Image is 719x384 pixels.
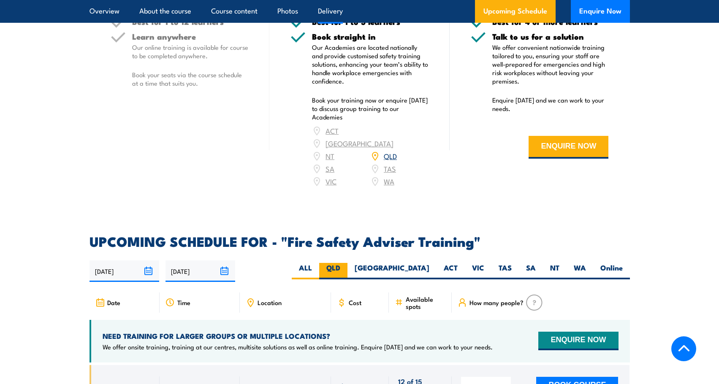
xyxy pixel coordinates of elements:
button: ENQUIRE NOW [538,332,618,350]
span: Available spots [406,295,446,310]
h5: Talk to us for a solution [492,32,609,41]
p: Our online training is available for course to be completed anywhere. [132,43,249,60]
a: QLD [384,151,397,161]
p: We offer onsite training, training at our centres, multisite solutions as well as online training... [103,343,493,351]
span: How many people? [469,299,524,306]
button: ENQUIRE NOW [529,136,608,159]
span: Date [107,299,120,306]
input: To date [166,260,235,282]
label: WA [567,263,593,279]
h4: NEED TRAINING FOR LARGER GROUPS OR MULTIPLE LOCATIONS? [103,331,493,341]
label: ALL [292,263,319,279]
label: NT [543,263,567,279]
h5: Learn anywhere [132,32,249,41]
p: Book your seats via the course schedule at a time that suits you. [132,70,249,87]
label: SA [519,263,543,279]
span: Cost [349,299,361,306]
label: QLD [319,263,347,279]
h2: UPCOMING SCHEDULE FOR - "Fire Safety Adviser Training" [90,235,630,247]
input: From date [90,260,159,282]
label: VIC [465,263,491,279]
h5: Best for 1 to 12 learners [132,18,249,26]
p: We offer convenient nationwide training tailored to you, ensuring your staff are well-prepared fo... [492,43,609,85]
p: Our Academies are located nationally and provide customised safety training solutions, enhancing ... [312,43,429,85]
span: Time [177,299,190,306]
p: Enquire [DATE] and we can work to your needs. [492,96,609,113]
h5: Book straight in [312,32,429,41]
h5: Best for 1 to 3 learners [312,18,429,26]
label: TAS [491,263,519,279]
label: Online [593,263,630,279]
h5: Best for 4 or more learners [492,18,609,26]
p: Book your training now or enquire [DATE] to discuss group training to our Academies [312,96,429,121]
span: Location [258,299,282,306]
label: ACT [437,263,465,279]
label: [GEOGRAPHIC_DATA] [347,263,437,279]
